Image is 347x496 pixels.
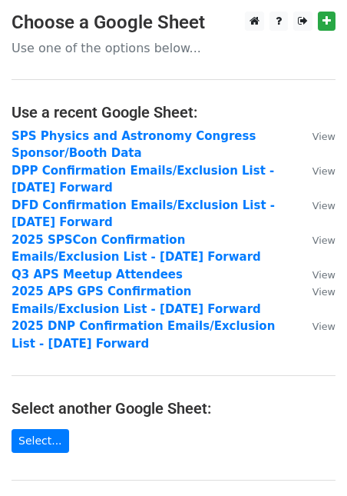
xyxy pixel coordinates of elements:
[312,200,335,211] small: View
[12,319,275,351] a: 2025 DNP Confirmation Emails/Exclusion List - [DATE] Forward
[12,40,335,56] p: Use one of the options below...
[297,233,335,247] a: View
[12,233,261,265] a: 2025 SPSCon Confirmation Emails/Exclusion List - [DATE] Forward
[312,131,335,142] small: View
[312,235,335,246] small: View
[312,269,335,281] small: View
[12,12,335,34] h3: Choose a Google Sheet
[297,268,335,281] a: View
[312,286,335,298] small: View
[12,103,335,122] h4: Use a recent Google Sheet:
[12,268,183,281] a: Q3 APS Meetup Attendees
[312,321,335,332] small: View
[12,198,275,230] a: DFD Confirmation Emails/Exclusion List - [DATE] Forward
[12,129,256,161] a: SPS Physics and Astronomy Congress Sponsor/Booth Data
[297,285,335,298] a: View
[297,319,335,333] a: View
[12,164,274,195] a: DPP Confirmation Emails/Exclusion List - [DATE] Forward
[12,285,261,316] a: 2025 APS GPS Confirmation Emails/Exclusion List - [DATE] Forward
[297,198,335,212] a: View
[297,164,335,178] a: View
[297,129,335,143] a: View
[312,165,335,177] small: View
[12,399,335,418] h4: Select another Google Sheet:
[12,429,69,453] a: Select...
